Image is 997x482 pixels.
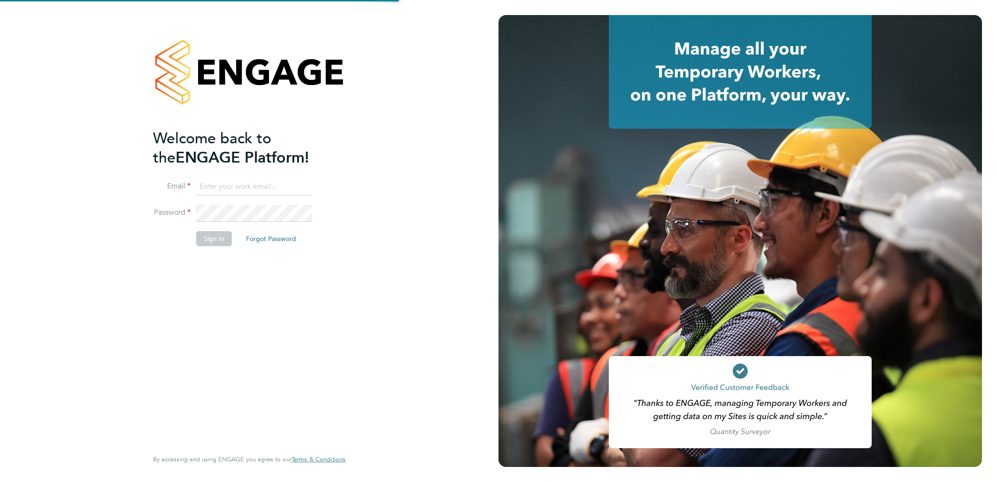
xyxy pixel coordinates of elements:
[153,129,271,167] span: Welcome back to the
[291,456,345,463] a: Terms & Conditions
[153,181,191,191] label: Email
[153,455,345,463] span: By accessing and using ENGAGE you agree to our
[196,179,312,195] input: Enter your work email...
[153,129,336,167] h2: ENGAGE Platform!
[153,208,191,218] label: Password
[196,231,232,246] button: Sign In
[238,231,304,246] button: Forgot Password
